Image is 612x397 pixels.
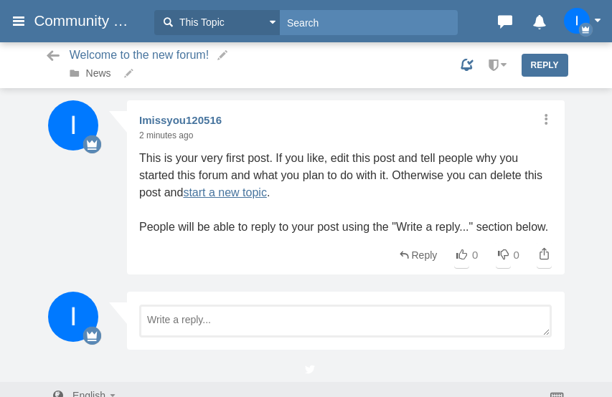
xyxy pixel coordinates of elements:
span: Welcome to the new forum! [70,49,209,61]
a: start a new topic [183,186,267,198]
span: Community Forum [34,12,147,29]
a: Reply [397,248,438,262]
input: Search [280,10,458,35]
span: This Topic [176,15,225,30]
a: Imissyou120516 [139,114,222,126]
a: News [86,67,111,79]
img: +v92SPAAAABklEQVQDAADImL68nzIPAAAAAElFTkSuQmCC [48,100,98,150]
span: Reply [412,249,438,261]
button: This Topic [154,10,280,35]
a: Community Forum [34,8,147,34]
span: This is your very first post. If you like, edit this post and tell people why you started this fo... [139,150,552,236]
span: 0 [513,249,519,261]
img: +v92SPAAAABklEQVQDAADImL68nzIPAAAAAElFTkSuQmCC [48,292,98,342]
img: +v92SPAAAABklEQVQDAADImL68nzIPAAAAAElFTkSuQmCC [564,8,590,34]
time: Oct 02, 2025 2:20 PM [139,130,193,140]
a: Reply [522,54,568,77]
span: 0 [472,249,478,261]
